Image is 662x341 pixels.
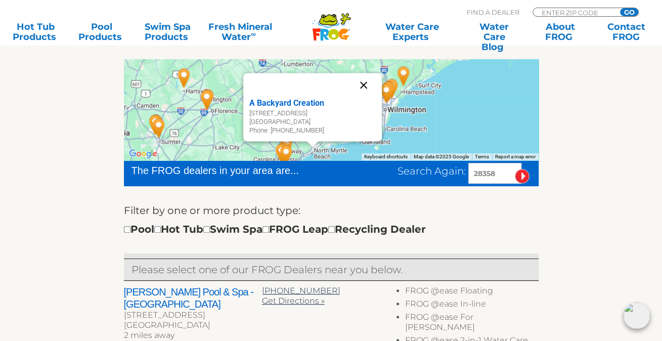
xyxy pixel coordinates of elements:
div: Dreamscape Pools - 56 miles away. [195,86,218,113]
div: Gold Coast Pools and Spas - 63 miles away. [172,64,196,92]
div: All About Pools & Spas LLC - 91 miles away. [145,110,168,138]
a: Water CareBlog [468,22,520,42]
sup: ∞ [251,30,256,38]
p: Please select one of our FROG Dealers near you below. [131,262,531,278]
div: [STREET_ADDRESS] [249,109,376,118]
p: Find A Dealer [467,8,519,17]
div: Atlantic Spas & Billiards - Wilmington - 71 miles away. [377,77,401,104]
div: WaterWorks Pools & Spas - Florence - 55 miles away. [196,85,219,112]
img: openIcon [624,303,650,329]
a: Swim SpaProducts [142,22,194,42]
a: ContactFROG [600,22,652,42]
label: Filter by one or more product type: [124,202,300,219]
div: Pool & Spa Warehouse - 71 miles away. [377,77,400,105]
a: Fresh MineralWater∞ [208,22,273,42]
img: Google [126,147,160,160]
li: FROG @ease In-line [405,299,538,312]
a: Water CareExperts [370,22,454,42]
div: A Backyard Creation [249,97,376,109]
a: Get Directions » [262,296,325,306]
div: Graves Pools & Spas - 65 miles away. [270,140,293,167]
a: [PHONE_NUMBER] [262,286,340,295]
a: PoolProducts [76,22,128,42]
input: Submit [515,169,529,184]
div: Leslie's Poolmart, Inc. # 722 - 70 miles away. [375,79,398,107]
div: WaterWorks Pool & Spas - Sumter - 92 miles away. [144,111,167,138]
div: [GEOGRAPHIC_DATA] [249,118,376,126]
input: GO [620,8,638,16]
div: Charpy's Pools & Spas - 91 miles away. [147,114,170,142]
div: Charpy's Pools & Spas - 92 miles away. [144,111,167,138]
div: Phone: [PHONE_NUMBER] [249,126,376,135]
h2: [PERSON_NAME] Pool & Spa - [GEOGRAPHIC_DATA] [124,286,262,310]
div: Hampstead Pool and Spa - 77 miles away. [392,62,415,90]
button: Close [351,73,376,97]
button: Keyboard shortcuts [364,153,408,160]
li: FROG @ease For [PERSON_NAME] [405,312,538,335]
span: Search Again: [398,165,466,177]
div: Ocean Blue Pool & Spa - Wilmington - 72 miles away. [380,75,404,102]
span: Map data ©2025 Google [414,154,469,159]
span: 2 miles away [124,330,174,340]
div: [STREET_ADDRESS] [124,310,262,320]
a: Open this area in Google Maps (opens a new window) [126,147,160,160]
div: Elko Spas, Billiards & Pools - 66 miles away. [275,141,298,168]
input: Zip Code Form [541,8,609,17]
a: Hot TubProducts [10,22,62,42]
a: AboutFROG [535,22,586,42]
div: [GEOGRAPHIC_DATA] [124,320,262,330]
div: Pool Hot Tub Swim Spa FROG Leap Recycling Dealer [124,221,426,237]
li: FROG @ease Floating [405,286,538,299]
a: Terms [475,154,489,159]
div: The FROG dealers in your area are... [131,163,335,178]
a: Report a map error [495,154,536,159]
